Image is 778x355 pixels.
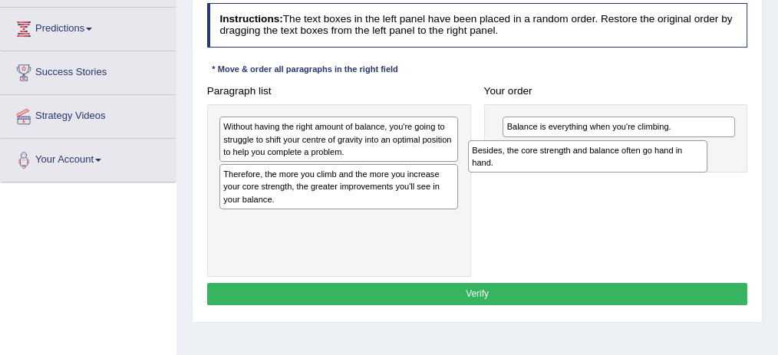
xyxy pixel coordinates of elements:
a: Your Account [1,139,176,177]
a: Success Stories [1,51,176,90]
div: Without having the right amount of balance, you're going to struggle to shift your centre of grav... [219,117,458,162]
h4: Your order [484,86,748,97]
a: Predictions [1,8,176,46]
div: Balance is everything when you're climbing. [503,117,735,137]
h4: The text boxes in the left panel have been placed in a random order. Restore the original order b... [207,3,748,47]
button: Verify [207,283,748,305]
div: Therefore, the more you climb and the more you increase your core strength, the greater improveme... [219,164,458,209]
h4: Paragraph list [207,86,471,97]
div: Besides, the core strength and balance often go hand in hand. [468,140,708,173]
b: Instructions: [219,13,282,25]
div: * Move & order all paragraphs in the right field [207,64,404,77]
a: Strategy Videos [1,95,176,133]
